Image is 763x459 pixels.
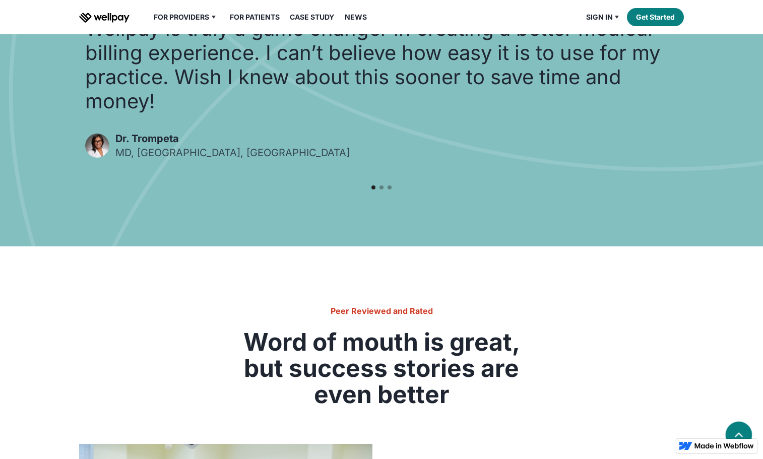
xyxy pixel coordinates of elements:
[694,443,754,449] img: Made in Webflow
[627,8,684,26] a: Get Started
[586,11,613,23] div: Sign in
[371,185,375,189] div: Show slide 1 of 3
[148,11,224,23] div: For Providers
[85,17,678,113] div: Wellpay is truly a game changer in creating a better medical billing experience. I can’t believe ...
[115,146,350,160] div: MD, [GEOGRAPHIC_DATA], [GEOGRAPHIC_DATA]
[227,305,536,317] h6: Peer Reviewed and Rated
[580,11,627,23] div: Sign in
[388,185,392,189] div: Show slide 3 of 3
[79,11,130,23] a: home
[379,185,384,189] div: Show slide 2 of 3
[154,11,209,23] div: For Providers
[224,11,286,23] a: For Patients
[227,329,536,408] h2: Word of mouth is great, but success stories are even better
[284,11,340,23] a: Case Study
[115,133,179,145] strong: Dr. Trompeta
[339,11,373,23] a: News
